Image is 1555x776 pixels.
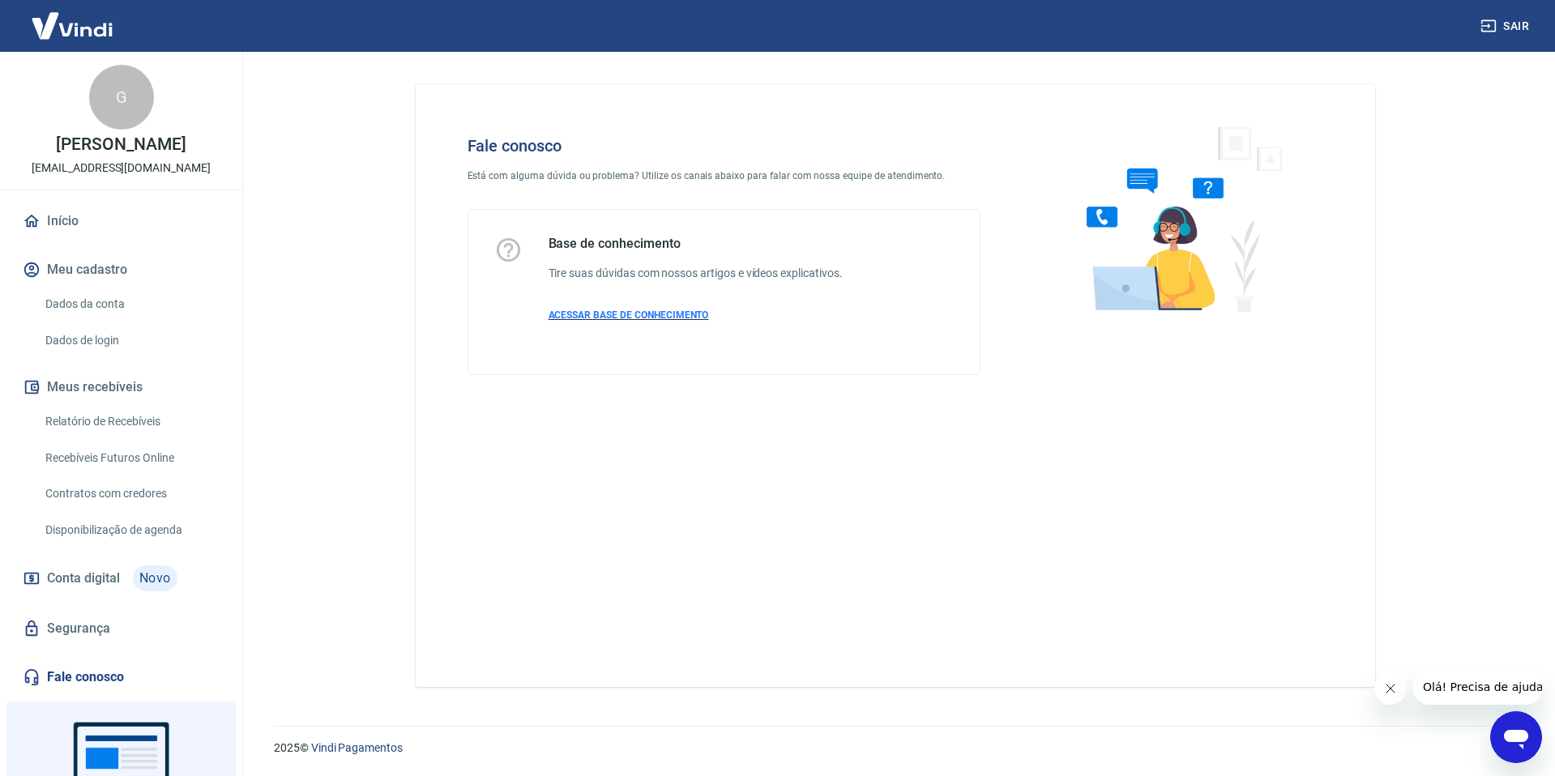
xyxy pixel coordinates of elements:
button: Meu cadastro [19,252,223,288]
p: [EMAIL_ADDRESS][DOMAIN_NAME] [32,160,211,177]
img: Vindi [19,1,125,50]
a: Recebíveis Futuros Online [39,441,223,475]
iframe: Mensagem da empresa [1413,669,1542,705]
a: Conta digitalNovo [19,559,223,598]
h6: Tire suas dúvidas com nossos artigos e vídeos explicativos. [549,265,843,282]
span: Novo [133,565,177,591]
span: Olá! Precisa de ajuda? [10,11,136,24]
p: [PERSON_NAME] [56,136,186,153]
div: G [89,65,154,130]
p: 2025 © [274,740,1516,757]
a: Segurança [19,611,223,646]
img: Fale conosco [1054,110,1301,326]
a: Dados da conta [39,288,223,321]
a: Disponibilização de agenda [39,514,223,547]
button: Meus recebíveis [19,369,223,405]
p: Está com alguma dúvida ou problema? Utilize os canais abaixo para falar com nossa equipe de atend... [468,168,981,183]
button: Sair [1477,11,1536,41]
iframe: Fechar mensagem [1374,672,1407,705]
a: Relatório de Recebíveis [39,405,223,438]
span: ACESSAR BASE DE CONHECIMENTO [549,309,709,321]
h5: Base de conhecimento [549,236,843,252]
h4: Fale conosco [468,136,981,156]
a: Fale conosco [19,659,223,695]
a: Início [19,203,223,239]
a: Vindi Pagamentos [311,741,403,754]
iframe: Botão para abrir a janela de mensagens [1490,711,1542,763]
a: Contratos com credores [39,477,223,510]
a: ACESSAR BASE DE CONHECIMENTO [549,308,843,322]
span: Conta digital [47,567,120,590]
a: Dados de login [39,324,223,357]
